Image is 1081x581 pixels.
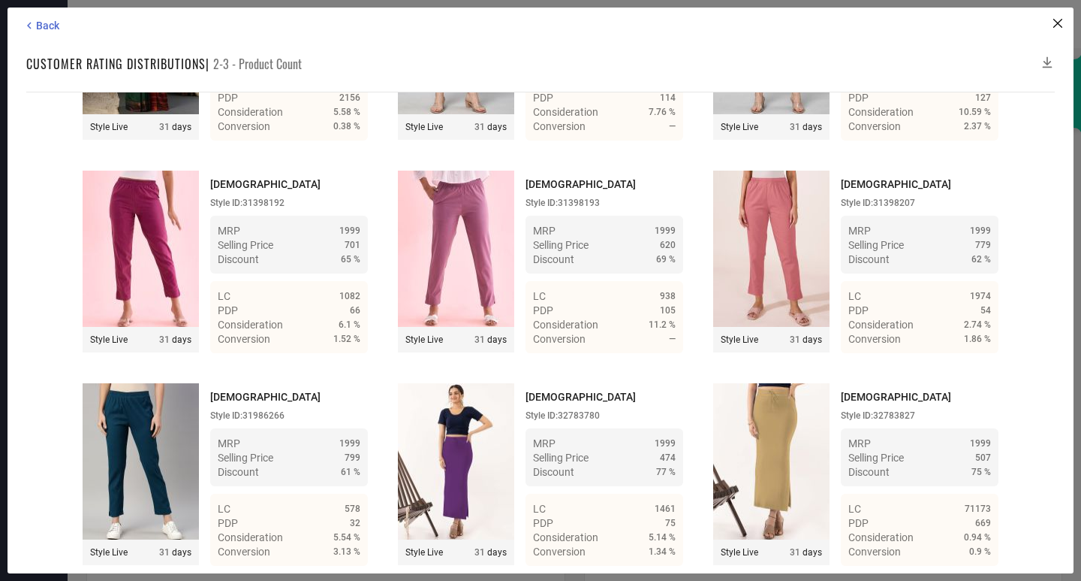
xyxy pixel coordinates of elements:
[525,198,683,208] div: Style ID: 31398193
[533,106,598,118] span: Consideration
[218,546,270,558] span: Conversion
[339,291,360,301] span: 1082
[841,410,998,421] div: Style ID: 32783827
[660,291,676,301] span: 938
[333,334,360,344] span: 1.52 %
[848,333,901,345] span: Conversion
[533,546,586,558] span: Conversion
[848,290,861,302] span: LC
[533,304,553,316] span: PDP
[339,225,360,236] span: 1999
[474,122,485,132] span: 31
[533,517,553,529] span: PDP
[533,225,556,237] span: MRP
[474,334,485,345] span: 31
[848,92,869,104] span: PDP
[533,452,589,464] span: Selling Price
[90,547,128,558] span: Style Live
[848,120,901,132] span: Conversion
[655,225,676,236] span: 1999
[213,55,302,73] span: 2-3 - Product Count
[159,122,170,132] span: 31
[218,253,259,265] span: Discount
[713,171,830,327] img: Style preview image
[975,240,991,250] span: 779
[533,253,574,265] span: Discount
[26,55,209,73] h1: Customer rating distributions |
[405,122,443,132] span: Style Live
[848,253,890,265] span: Discount
[533,333,586,345] span: Conversion
[848,517,869,529] span: PDP
[474,334,507,345] span: days
[341,254,360,265] span: 65 %
[350,518,360,528] span: 32
[848,452,904,464] span: Selling Price
[474,547,507,558] span: days
[474,122,507,132] span: days
[721,547,758,558] span: Style Live
[218,92,238,104] span: PDP
[656,467,676,477] span: 77 %
[841,178,951,190] span: [DEMOGRAPHIC_DATA]
[660,452,676,463] span: 474
[964,121,991,132] span: 2.37 %
[649,319,676,330] span: 11.2 %
[533,120,586,132] span: Conversion
[218,225,240,237] span: MRP
[656,254,676,265] span: 69 %
[218,503,230,515] span: LC
[525,391,636,403] span: [DEMOGRAPHIC_DATA]
[159,547,170,558] span: 31
[533,437,556,449] span: MRP
[660,305,676,316] span: 105
[669,334,676,344] span: —
[333,121,360,132] span: 0.38 %
[159,334,170,345] span: 31
[339,92,360,103] span: 2156
[970,225,991,236] span: 1999
[159,547,191,558] span: days
[218,452,273,464] span: Selling Price
[721,334,758,345] span: Style Live
[533,92,553,104] span: PDP
[660,240,676,250] span: 620
[405,547,443,558] span: Style Live
[975,518,991,528] span: 669
[218,333,270,345] span: Conversion
[971,467,991,477] span: 75 %
[210,391,321,403] span: [DEMOGRAPHIC_DATA]
[333,532,360,543] span: 5.54 %
[210,178,321,190] span: [DEMOGRAPHIC_DATA]
[649,532,676,543] span: 5.14 %
[218,531,283,543] span: Consideration
[339,438,360,449] span: 1999
[218,120,270,132] span: Conversion
[525,178,636,190] span: [DEMOGRAPHIC_DATA]
[218,304,238,316] span: PDP
[975,452,991,463] span: 507
[841,198,998,208] div: Style ID: 31398207
[218,106,283,118] span: Consideration
[959,107,991,117] span: 10.59 %
[848,239,904,251] span: Selling Price
[533,290,546,302] span: LC
[341,467,360,477] span: 61 %
[90,334,128,345] span: Style Live
[848,225,871,237] span: MRP
[848,304,869,316] span: PDP
[790,547,800,558] span: 31
[339,319,360,330] span: 6.1 %
[649,546,676,557] span: 1.34 %
[36,20,59,32] span: Back
[90,122,128,132] span: Style Live
[721,122,758,132] span: Style Live
[649,107,676,117] span: 7.76 %
[345,504,360,514] span: 578
[790,122,800,132] span: 31
[848,319,914,331] span: Consideration
[848,503,861,515] span: LC
[970,438,991,449] span: 1999
[841,391,951,403] span: [DEMOGRAPHIC_DATA]
[975,92,991,103] span: 127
